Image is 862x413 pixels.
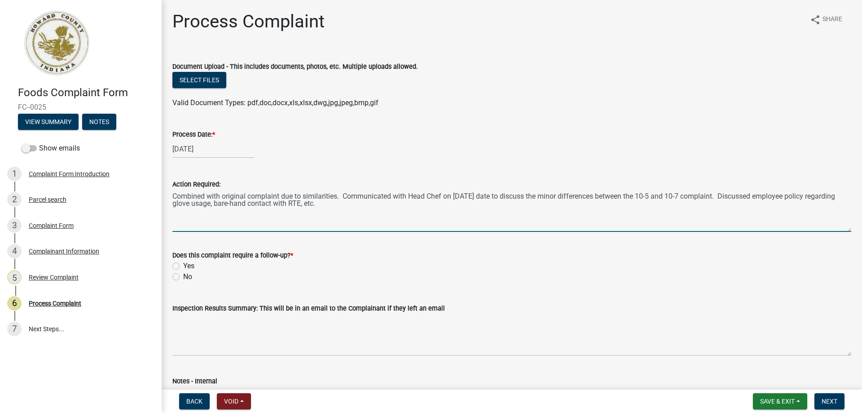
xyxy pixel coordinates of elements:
button: Next [814,393,844,409]
wm-modal-confirm: Summary [18,119,79,126]
button: Save & Exit [753,393,807,409]
div: Parcel search [29,196,66,203]
span: Save & Exit [760,398,795,405]
button: Void [217,393,251,409]
h1: Process Complaint [172,11,325,32]
span: Next [822,398,837,405]
button: Back [179,393,210,409]
label: Action Required: [172,182,220,188]
div: 1 [7,167,22,181]
button: shareShare [803,11,849,28]
span: Back [186,398,202,405]
h4: Foods Complaint Form [18,86,154,99]
span: Void [224,398,238,405]
label: No [183,271,192,282]
span: FC--0025 [18,103,144,111]
label: Yes [183,261,194,271]
input: mm/dd/yyyy [172,140,255,158]
div: Complainant Information [29,248,99,254]
wm-modal-confirm: Notes [82,119,116,126]
button: Notes [82,114,116,130]
div: Process Complaint [29,300,81,306]
span: Share [822,14,842,25]
i: share [810,14,821,25]
div: 3 [7,218,22,233]
div: Complaint Form [29,222,74,229]
div: Complaint Form Introduction [29,171,110,177]
label: Document Upload - This includes documents, photos, etc. Multiple uploads allowed. [172,64,418,70]
div: 7 [7,322,22,336]
div: 6 [7,296,22,311]
label: Does this complaint require a follow-up? [172,253,293,259]
label: Notes - Internal [172,378,217,385]
button: Select files [172,72,226,88]
label: Show emails [22,143,80,154]
img: Howard County, Indiana [18,9,95,77]
div: 4 [7,244,22,258]
label: Process Date: [172,132,215,138]
div: Review Complaint [29,274,79,280]
div: 5 [7,270,22,284]
span: Valid Document Types: pdf,doc,docx,xls,xlsx,dwg,jpg,jpeg,bmp,gif [172,98,378,107]
button: View Summary [18,114,79,130]
label: Inspection Results Summary: This will be in an email to the Complainant if they left an email [172,306,445,312]
div: 2 [7,192,22,207]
